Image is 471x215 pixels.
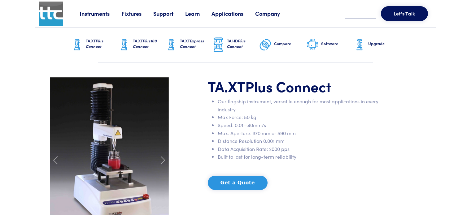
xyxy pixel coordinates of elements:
li: Built to last for long-term reliability [218,153,390,161]
h6: TA.HD [227,38,259,49]
a: Company [255,10,292,17]
a: TA.XTPlus Connect [71,28,118,62]
li: Data Acquisition Rate: 2000 pps [218,145,390,153]
img: ta-xt-graphic.png [118,37,130,53]
h6: TA.XT [133,38,165,49]
span: Express Connect [180,38,204,49]
a: Upgrade [353,28,400,62]
a: Fixtures [121,10,153,17]
img: ta-hd-graphic.png [212,37,225,53]
li: Max. Aperture: 370 mm or 590 mm [218,129,390,137]
img: ta-xt-graphic.png [71,37,83,53]
h6: Software [321,41,353,46]
a: Support [153,10,185,17]
a: TA.XTPlus100 Connect [118,28,165,62]
img: ttc_logo_1x1_v1.0.png [39,2,63,26]
button: Get a Quote [208,176,268,190]
img: ta-xt-graphic.png [165,37,177,53]
li: Our flagship instrument, versatile enough for most applications in every industry. [218,97,390,113]
img: ta-xt-graphic.png [353,37,366,53]
span: Plus Connect [227,38,246,49]
span: Plus Connect [245,76,331,96]
li: Distance Resolution 0.001 mm [218,137,390,145]
h6: TA.XT [86,38,118,49]
li: Speed: 0.01—40mm/s [218,121,390,129]
h6: TA.XT [180,38,212,49]
h1: TA.XT [208,77,390,95]
a: Compare [259,28,306,62]
a: Software [306,28,353,62]
a: TA.HDPlus Connect [212,28,259,62]
span: Plus100 Connect [133,38,157,49]
li: Max Force: 50 kg [218,113,390,121]
a: Learn [185,10,212,17]
a: TA.XTExpress Connect [165,28,212,62]
img: software-graphic.png [306,38,319,51]
h6: Upgrade [368,41,400,46]
button: Let's Talk [381,6,428,21]
a: Instruments [80,10,121,17]
a: Applications [212,10,255,17]
h6: Compare [274,41,306,46]
img: compare-graphic.png [259,37,272,53]
span: Plus Connect [86,38,103,49]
